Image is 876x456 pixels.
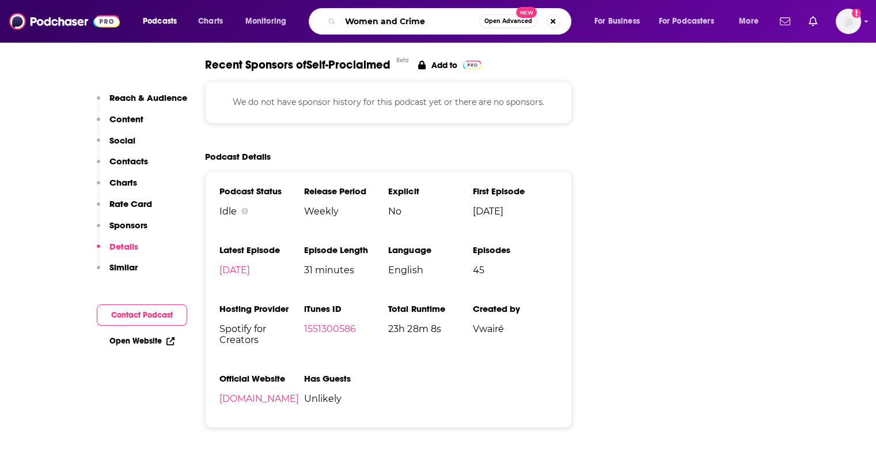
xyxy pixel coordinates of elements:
span: Vwairé [473,323,558,334]
button: Contacts [97,156,148,177]
span: Weekly [304,206,388,217]
h3: Episode Length [304,244,388,255]
span: Open Advanced [484,18,532,24]
button: open menu [237,12,301,31]
span: For Business [594,13,640,29]
button: Similar [97,262,138,283]
p: Content [109,114,143,125]
h3: Created by [473,303,558,314]
span: Charts [198,13,223,29]
span: More [739,13,759,29]
h3: First Episode [473,186,558,197]
a: 1551300586 [304,323,355,334]
div: Beta [396,56,409,64]
span: Logged in as MackenzieCollier [836,9,861,34]
p: Charts [109,177,137,188]
span: [DATE] [473,206,558,217]
button: Sponsors [97,220,147,241]
h3: Hosting Provider [219,303,304,314]
h3: Total Runtime [388,303,473,314]
a: Add to [418,58,482,72]
h3: Latest Episode [219,244,304,255]
p: Similar [109,262,138,273]
p: Contacts [109,156,148,167]
h3: Podcast Status [219,186,304,197]
div: Search podcasts, credits, & more... [320,8,582,35]
a: Show notifications dropdown [775,12,795,31]
h3: iTunes ID [304,303,388,314]
button: Rate Card [97,198,152,220]
button: Contact Podcast [97,304,187,326]
span: Monitoring [245,13,286,29]
p: We do not have sponsor history for this podcast yet or there are no sponsors. [219,96,558,108]
button: open menu [731,12,773,31]
a: Open Website [109,336,175,346]
span: For Podcasters [659,13,714,29]
h2: Podcast Details [205,151,271,162]
a: [DATE] [219,265,250,276]
div: Idle [219,206,304,217]
input: Search podcasts, credits, & more... [340,12,479,31]
img: Podchaser - Follow, Share and Rate Podcasts [9,10,120,32]
p: Reach & Audience [109,92,187,103]
h3: Episodes [473,244,558,255]
h3: Language [388,244,473,255]
button: Reach & Audience [97,92,187,114]
span: English [388,265,473,276]
span: 31 minutes [304,265,388,276]
button: Show profile menu [836,9,861,34]
button: open menu [651,12,731,31]
p: Sponsors [109,220,147,231]
span: Podcasts [143,13,177,29]
span: New [516,7,537,18]
button: Social [97,135,135,156]
span: Recent Sponsors of Self-Proclaimed [205,58,390,72]
button: Details [97,241,138,262]
p: Social [109,135,135,146]
img: Pro Logo [463,61,482,69]
img: User Profile [836,9,861,34]
span: 45 [473,265,558,276]
p: Rate Card [109,198,152,209]
span: Unlikely [304,393,388,404]
span: Spotify for Creators [219,323,304,345]
span: 23h 28m 8s [388,323,473,334]
button: open menu [586,12,654,31]
svg: Add a profile image [852,9,861,18]
a: Show notifications dropdown [804,12,822,31]
button: Content [97,114,143,135]
h3: Release Period [304,186,388,197]
h3: Explicit [388,186,473,197]
p: Add to [431,60,457,70]
button: open menu [135,12,192,31]
span: No [388,206,473,217]
h3: Has Guests [304,373,388,384]
h3: Official Website [219,373,304,384]
button: Open AdvancedNew [479,14,537,28]
p: Details [109,241,138,252]
button: Charts [97,177,137,198]
a: [DOMAIN_NAME] [219,393,299,404]
a: Charts [191,12,230,31]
